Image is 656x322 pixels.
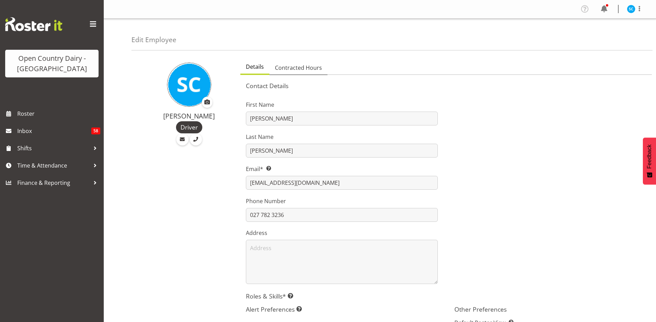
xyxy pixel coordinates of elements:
[246,144,438,158] input: Last Name
[246,165,438,173] label: Email*
[246,176,438,190] input: Email Address
[246,208,438,222] input: Phone Number
[246,197,438,205] label: Phone Number
[246,112,438,125] input: First Name
[246,229,438,237] label: Address
[5,17,62,31] img: Rosterit website logo
[17,178,90,188] span: Finance & Reporting
[91,127,100,134] span: 58
[17,160,90,171] span: Time & Attendance
[246,305,438,313] h5: Alert Preferences
[176,133,188,145] a: Email Employee
[643,138,656,184] button: Feedback - Show survey
[167,63,211,107] img: stuart-craig9761.jpg
[12,53,92,74] div: Open Country Dairy - [GEOGRAPHIC_DATA]
[17,143,90,153] span: Shifts
[246,292,646,300] h5: Roles & Skills*
[131,36,176,44] h4: Edit Employee
[246,133,438,141] label: Last Name
[181,123,198,132] span: Driver
[275,64,322,72] span: Contracted Hours
[190,133,202,145] a: Call Employee
[627,5,635,13] img: stuart-craig9761.jpg
[454,305,646,313] h5: Other Preferences
[646,144,653,169] span: Feedback
[246,63,264,71] span: Details
[246,101,438,109] label: First Name
[246,82,646,89] h5: Contact Details
[17,126,91,136] span: Inbox
[17,108,100,119] span: Roster
[146,112,232,120] h4: [PERSON_NAME]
